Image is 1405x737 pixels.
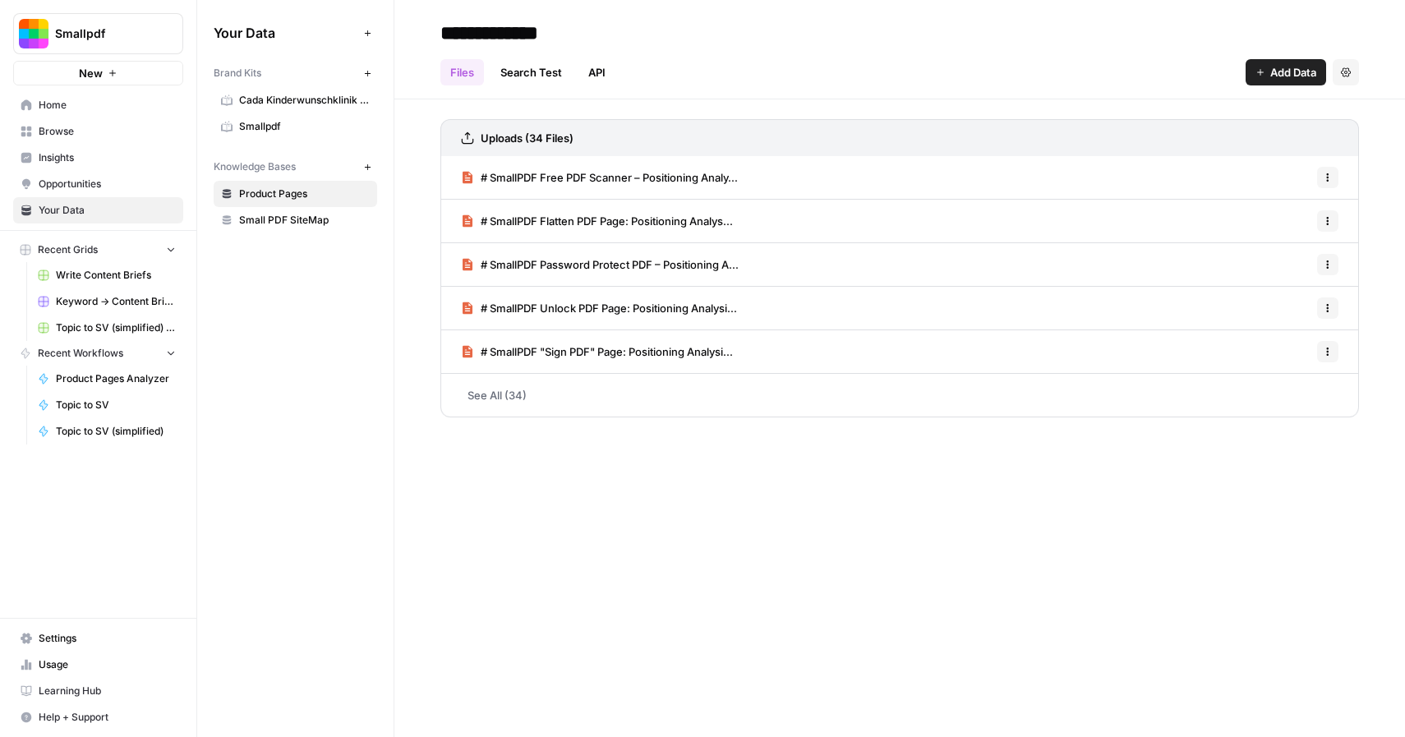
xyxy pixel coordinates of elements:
[56,424,176,439] span: Topic to SV (simplified)
[481,130,574,146] h3: Uploads (34 Files)
[39,710,176,725] span: Help + Support
[30,288,183,315] a: Keyword -> Content Brief -> Article
[30,315,183,341] a: Topic to SV (simplified) Grid
[461,330,733,373] a: # SmallPDF "Sign PDF" Page: Positioning Analysi...
[56,371,176,386] span: Product Pages Analyzer
[13,92,183,118] a: Home
[461,156,738,199] a: # SmallPDF Free PDF Scanner – Positioning Analy...
[39,98,176,113] span: Home
[481,213,733,229] span: # SmallPDF Flatten PDF Page: Positioning Analys...
[79,65,103,81] span: New
[440,59,484,85] a: Files
[13,652,183,678] a: Usage
[578,59,615,85] a: API
[39,684,176,698] span: Learning Hub
[481,256,739,273] span: # SmallPDF Password Protect PDF – Positioning A...
[214,87,377,113] a: Cada Kinderwunschklinik [GEOGRAPHIC_DATA]
[13,341,183,366] button: Recent Workflows
[13,61,183,85] button: New
[239,93,370,108] span: Cada Kinderwunschklinik [GEOGRAPHIC_DATA]
[214,181,377,207] a: Product Pages
[30,392,183,418] a: Topic to SV
[38,242,98,257] span: Recent Grids
[56,268,176,283] span: Write Content Briefs
[13,118,183,145] a: Browse
[13,171,183,197] a: Opportunities
[13,197,183,223] a: Your Data
[1270,64,1316,81] span: Add Data
[461,287,737,329] a: # SmallPDF Unlock PDF Page: Positioning Analysi...
[13,13,183,54] button: Workspace: Smallpdf
[38,346,123,361] span: Recent Workflows
[13,237,183,262] button: Recent Grids
[214,66,261,81] span: Brand Kits
[1246,59,1326,85] button: Add Data
[491,59,572,85] a: Search Test
[461,243,739,286] a: # SmallPDF Password Protect PDF – Positioning A...
[239,187,370,201] span: Product Pages
[13,145,183,171] a: Insights
[13,704,183,730] button: Help + Support
[39,203,176,218] span: Your Data
[30,366,183,392] a: Product Pages Analyzer
[440,374,1359,417] a: See All (34)
[39,150,176,165] span: Insights
[13,678,183,704] a: Learning Hub
[19,19,48,48] img: Smallpdf Logo
[461,200,733,242] a: # SmallPDF Flatten PDF Page: Positioning Analys...
[481,300,737,316] span: # SmallPDF Unlock PDF Page: Positioning Analysi...
[239,119,370,134] span: Smallpdf
[214,159,296,174] span: Knowledge Bases
[461,120,574,156] a: Uploads (34 Files)
[39,124,176,139] span: Browse
[39,631,176,646] span: Settings
[214,23,357,43] span: Your Data
[214,207,377,233] a: Small PDF SiteMap
[239,213,370,228] span: Small PDF SiteMap
[39,657,176,672] span: Usage
[214,113,377,140] a: Smallpdf
[55,25,154,42] span: Smallpdf
[56,294,176,309] span: Keyword -> Content Brief -> Article
[39,177,176,191] span: Opportunities
[56,320,176,335] span: Topic to SV (simplified) Grid
[481,169,738,186] span: # SmallPDF Free PDF Scanner – Positioning Analy...
[481,343,733,360] span: # SmallPDF "Sign PDF" Page: Positioning Analysi...
[56,398,176,412] span: Topic to SV
[13,625,183,652] a: Settings
[30,418,183,445] a: Topic to SV (simplified)
[30,262,183,288] a: Write Content Briefs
